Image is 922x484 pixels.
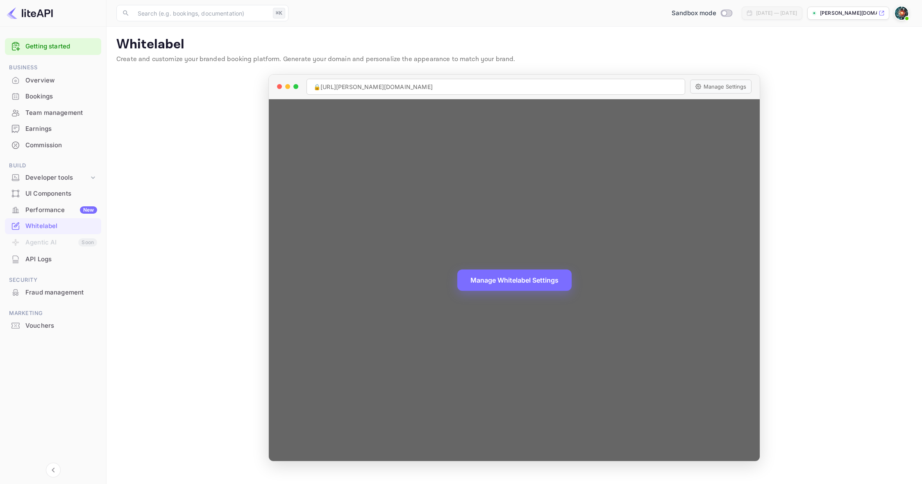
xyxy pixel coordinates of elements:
[5,73,101,88] a: Overview
[5,171,101,185] div: Developer tools
[5,73,101,89] div: Overview
[5,318,101,334] div: Vouchers
[133,5,270,21] input: Search (e.g. bookings, documentation)
[5,202,101,218] div: PerformanceNew
[5,309,101,318] span: Marketing
[5,186,101,202] div: UI Components
[5,137,101,153] div: Commission
[5,121,101,137] div: Earnings
[273,8,285,18] div: ⌘K
[25,42,97,51] a: Getting started
[46,463,61,477] button: Collapse navigation
[5,218,101,234] div: Whitelabel
[25,76,97,85] div: Overview
[25,108,97,118] div: Team management
[5,251,101,267] div: API Logs
[116,55,912,64] p: Create and customize your branded booking platform. Generate your domain and personalize the appe...
[668,9,735,18] div: Switch to Production mode
[457,269,572,291] button: Manage Whitelabel Settings
[25,141,97,150] div: Commission
[7,7,53,20] img: LiteAPI logo
[25,321,97,331] div: Vouchers
[5,105,101,121] div: Team management
[25,92,97,101] div: Bookings
[25,205,97,215] div: Performance
[25,221,97,231] div: Whitelabel
[25,124,97,134] div: Earnings
[25,288,97,297] div: Fraud management
[5,318,101,333] a: Vouchers
[25,173,89,183] div: Developer tools
[5,202,101,217] a: PerformanceNew
[5,161,101,170] span: Build
[672,9,716,18] span: Sandbox mode
[5,137,101,153] a: Commission
[5,105,101,120] a: Team management
[80,206,97,214] div: New
[25,189,97,199] div: UI Components
[756,9,797,17] div: [DATE] — [DATE]
[895,7,908,20] img: Zach Townsend
[690,80,752,94] button: Manage Settings
[5,276,101,285] span: Security
[5,218,101,233] a: Whitelabel
[5,186,101,201] a: UI Components
[820,9,877,17] p: [PERSON_NAME][DOMAIN_NAME]...
[25,255,97,264] div: API Logs
[5,251,101,267] a: API Logs
[5,89,101,105] div: Bookings
[5,121,101,136] a: Earnings
[307,79,685,95] div: 🔒 [URL][PERSON_NAME][DOMAIN_NAME]
[5,89,101,104] a: Bookings
[5,285,101,300] a: Fraud management
[5,63,101,72] span: Business
[116,37,912,53] p: Whitelabel
[5,38,101,55] div: Getting started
